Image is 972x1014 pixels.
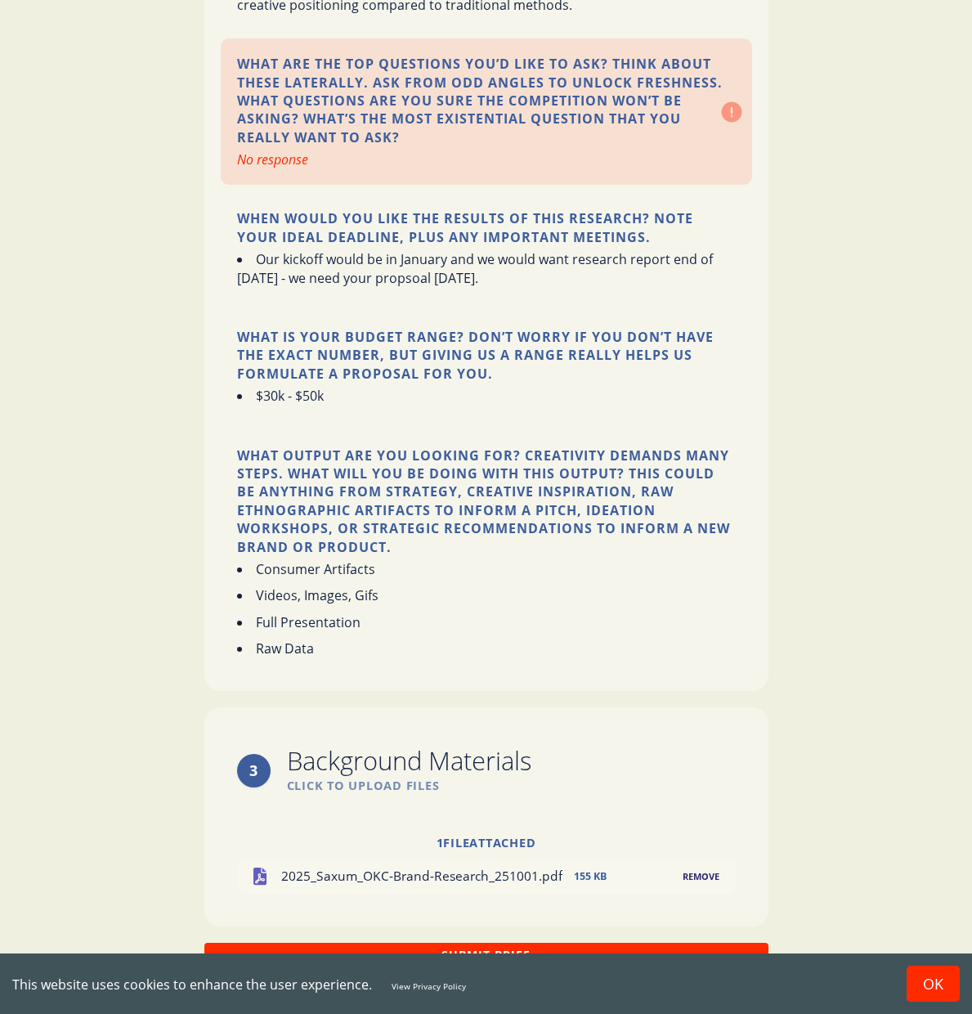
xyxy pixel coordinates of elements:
div: No response [237,150,736,168]
span: 155 KB [574,869,671,884]
div: Background Materials [287,748,531,774]
div: This website uses cookies to enhance the user experience. [12,976,882,994]
div: 3 [237,754,271,787]
p: What are the top questions you’d like to ask? Think about these laterally. Ask from odd angles to... [237,55,736,146]
p: What output are you looking for? Creativity demands many steps. What will you be doing with this ... [237,446,736,556]
div: 1 file attached [237,835,736,851]
span: Click to upload files [287,778,531,794]
li: Full Presentation [237,613,378,631]
p: When would you like the results of this research? Note your ideal deadline, plus any important me... [237,209,736,246]
li: Our kickoff would be in January and we would want research report end of [DATE] - we need your pr... [237,250,736,287]
li: Videos, Images, Gifs [237,586,378,604]
button: Submit Brief [204,943,768,967]
a: View Privacy Policy [392,980,466,992]
span: Remove [683,870,719,882]
button: Accept cookies [907,966,960,1002]
span: 2025_Saxum_OKC-Brand-Research_251001.pdf [281,868,562,886]
li: Raw Data [237,639,378,657]
p: What is your budget range? Don’t worry if you don’t have the exact number, but giving us a range ... [237,328,736,383]
li: Consumer Artifacts [237,560,378,578]
li: $30k - $50k [237,387,324,405]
